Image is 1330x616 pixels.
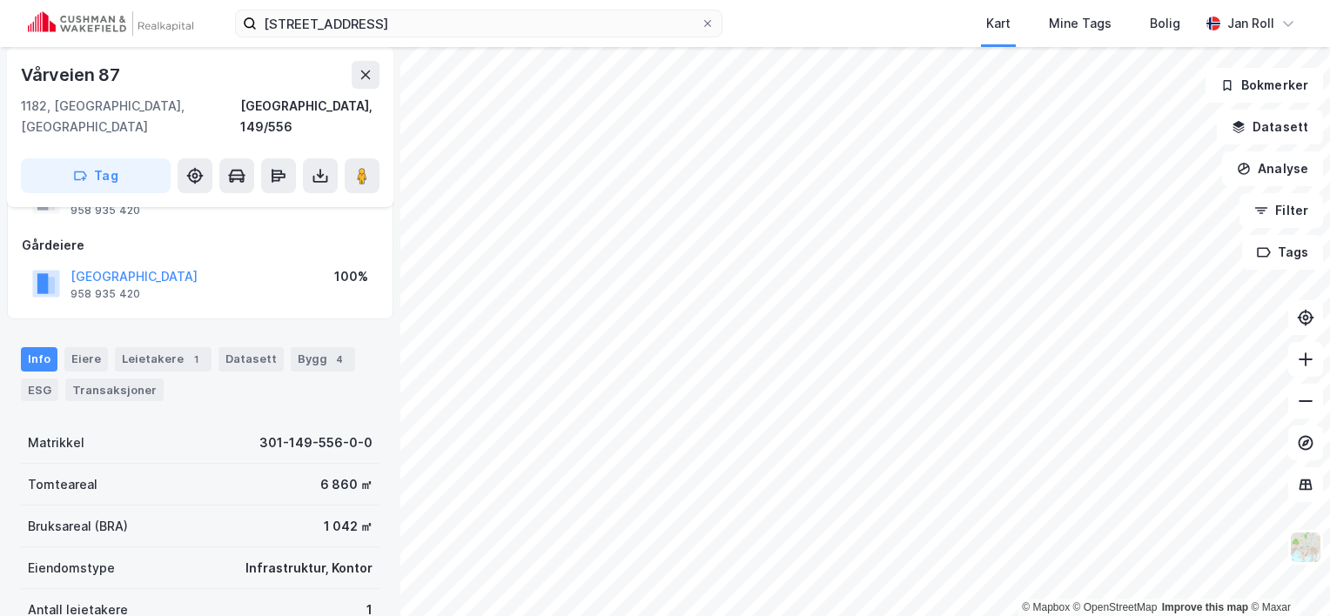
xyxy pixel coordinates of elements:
[21,378,58,401] div: ESG
[324,516,373,537] div: 1 042 ㎡
[245,558,373,579] div: Infrastruktur, Kontor
[187,351,205,368] div: 1
[28,474,97,495] div: Tomteareal
[115,347,212,372] div: Leietakere
[320,474,373,495] div: 6 860 ㎡
[259,432,373,453] div: 301-149-556-0-0
[1206,68,1323,103] button: Bokmerker
[1217,110,1323,144] button: Datasett
[1243,532,1330,616] div: Kontrollprogram for chat
[1243,532,1330,616] iframe: Chat Widget
[71,287,140,301] div: 958 935 420
[21,158,171,193] button: Tag
[986,13,1011,34] div: Kart
[28,558,115,579] div: Eiendomstype
[1150,13,1180,34] div: Bolig
[331,351,348,368] div: 4
[218,347,284,372] div: Datasett
[1162,601,1248,613] a: Improve this map
[1289,531,1322,564] img: Z
[1227,13,1274,34] div: Jan Roll
[291,347,355,372] div: Bygg
[1022,601,1070,613] a: Mapbox
[28,432,84,453] div: Matrikkel
[1222,151,1323,186] button: Analyse
[64,347,108,372] div: Eiere
[21,347,57,372] div: Info
[28,11,193,36] img: cushman-wakefield-realkapital-logo.202ea83816669bd177139c58696a8fa1.svg
[65,378,164,401] div: Transaksjoner
[1242,235,1323,270] button: Tags
[1073,601,1158,613] a: OpenStreetMap
[28,516,128,537] div: Bruksareal (BRA)
[240,96,380,137] div: [GEOGRAPHIC_DATA], 149/556
[71,204,140,218] div: 958 935 420
[257,10,701,37] input: Søk på adresse, matrikkel, gårdeiere, leietakere eller personer
[1049,13,1112,34] div: Mine Tags
[334,266,368,287] div: 100%
[21,96,240,137] div: 1182, [GEOGRAPHIC_DATA], [GEOGRAPHIC_DATA]
[22,235,379,256] div: Gårdeiere
[1239,193,1323,228] button: Filter
[21,61,124,89] div: Vårveien 87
